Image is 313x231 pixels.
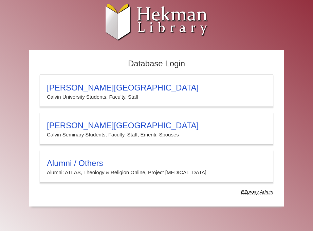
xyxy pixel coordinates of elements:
[36,57,277,71] h2: Database Login
[47,93,266,101] p: Calvin University Students, Faculty, Staff
[47,168,266,177] p: Alumni: ATLAS, Theology & Religion Online, Project [MEDICAL_DATA]
[47,159,266,168] h3: Alumni / Others
[47,159,266,177] summary: Alumni / OthersAlumni: ATLAS, Theology & Religion Online, Project [MEDICAL_DATA]
[47,121,266,130] h3: [PERSON_NAME][GEOGRAPHIC_DATA]
[47,83,266,93] h3: [PERSON_NAME][GEOGRAPHIC_DATA]
[40,74,273,107] a: [PERSON_NAME][GEOGRAPHIC_DATA]Calvin University Students, Faculty, Staff
[40,112,273,145] a: [PERSON_NAME][GEOGRAPHIC_DATA]Calvin Seminary Students, Faculty, Staff, Emeriti, Spouses
[241,189,273,195] dfn: Use Alumni login
[47,130,266,139] p: Calvin Seminary Students, Faculty, Staff, Emeriti, Spouses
